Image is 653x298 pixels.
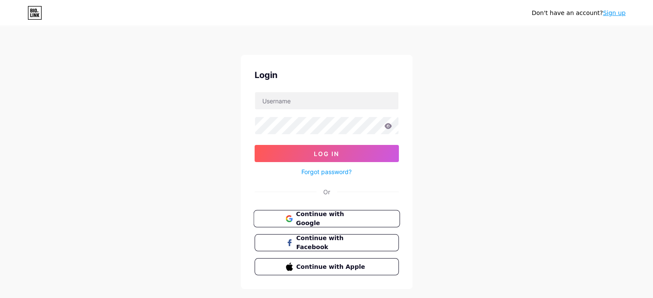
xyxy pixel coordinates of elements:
[255,210,399,227] a: Continue with Google
[296,210,368,228] span: Continue with Google
[255,258,399,275] button: Continue with Apple
[255,234,399,251] button: Continue with Facebook
[296,234,367,252] span: Continue with Facebook
[301,167,352,176] a: Forgot password?
[532,9,626,18] div: Don't have an account?
[255,69,399,81] div: Login
[314,150,339,157] span: Log In
[253,210,400,228] button: Continue with Google
[296,262,367,271] span: Continue with Apple
[255,145,399,162] button: Log In
[255,92,398,109] input: Username
[603,9,626,16] a: Sign up
[323,187,330,196] div: Or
